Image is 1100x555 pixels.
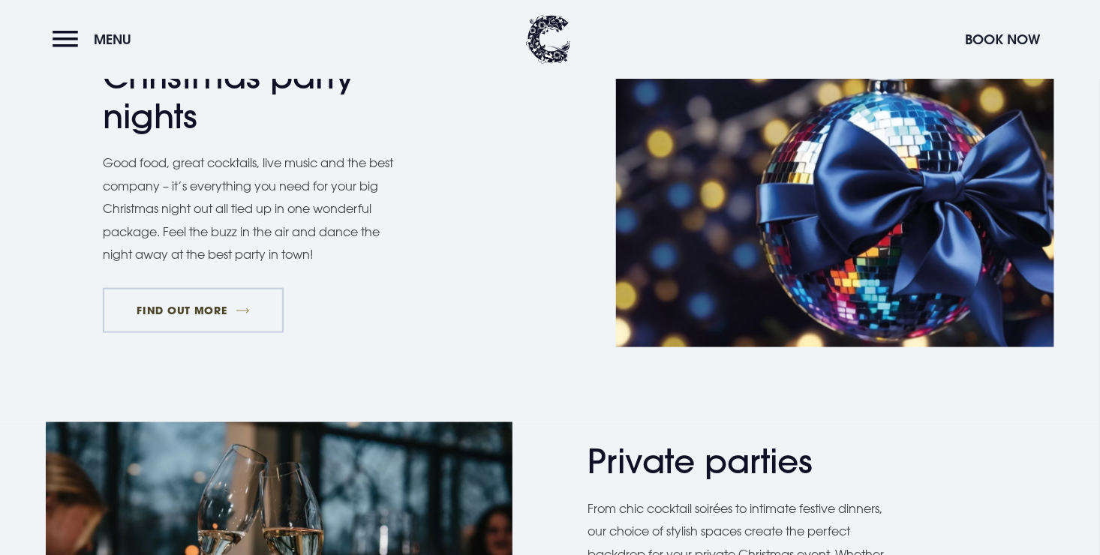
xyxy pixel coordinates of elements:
[53,23,139,55] button: Menu
[616,55,1054,347] img: Hotel Christmas in Northern Ireland
[103,57,395,136] h2: Christmas party nights
[588,442,880,481] h2: Private parties
[103,288,284,333] a: FIND OUT MORE
[957,23,1047,55] button: Book Now
[526,15,571,64] img: Clandeboye Lodge
[103,151,410,265] p: Good food, great cocktails, live music and the best company – it’s everything you need for your b...
[94,31,131,48] span: Menu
